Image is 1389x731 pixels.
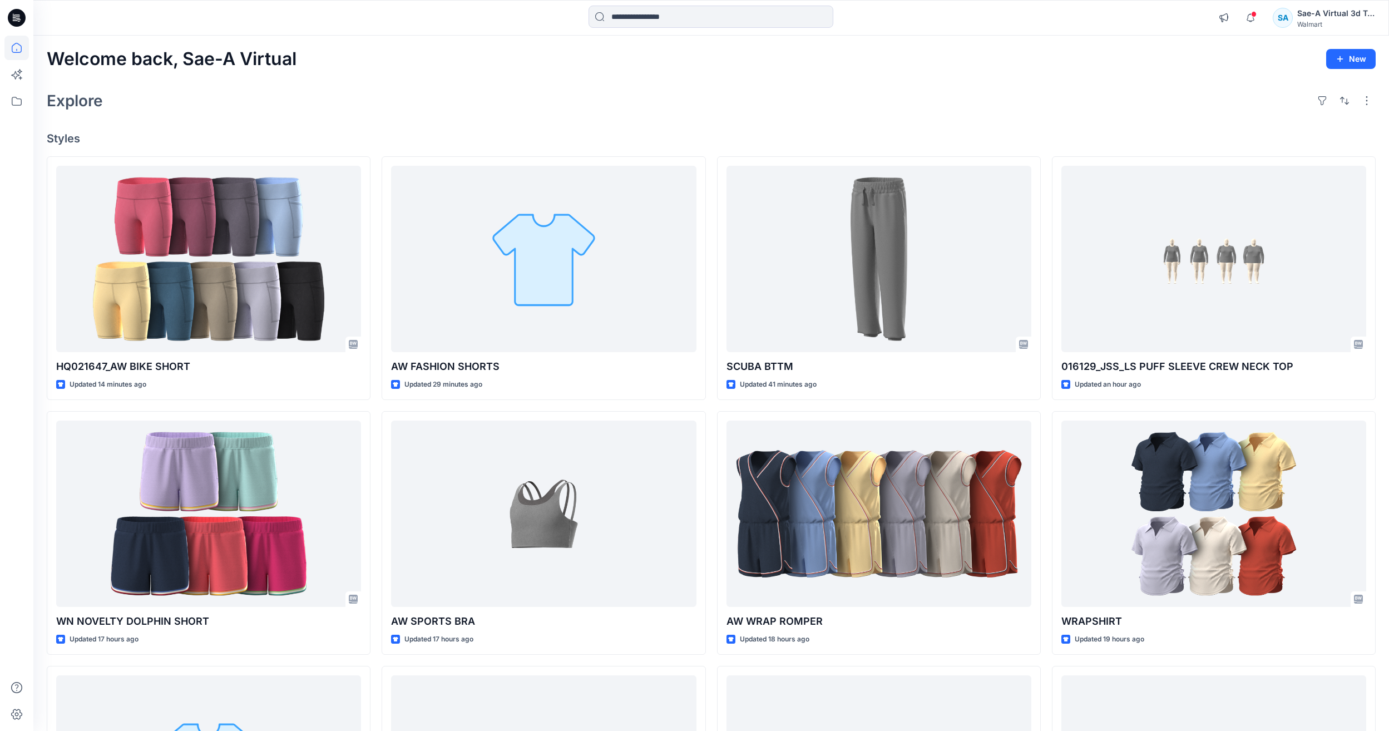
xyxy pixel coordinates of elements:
[47,132,1376,145] h4: Styles
[391,166,696,352] a: AW FASHION SHORTS
[740,634,809,645] p: Updated 18 hours ago
[1273,8,1293,28] div: SA
[391,614,696,629] p: AW SPORTS BRA
[391,421,696,607] a: AW SPORTS BRA
[56,421,361,607] a: WN NOVELTY DOLPHIN SHORT
[1075,634,1144,645] p: Updated 19 hours ago
[70,634,139,645] p: Updated 17 hours ago
[70,379,146,391] p: Updated 14 minutes ago
[47,92,103,110] h2: Explore
[404,634,473,645] p: Updated 17 hours ago
[1061,421,1366,607] a: WRAPSHIRT
[391,359,696,374] p: AW FASHION SHORTS
[47,49,296,70] h2: Welcome back, Sae-A Virtual
[1297,7,1375,20] div: Sae-A Virtual 3d Team
[1061,614,1366,629] p: WRAPSHIRT
[726,614,1031,629] p: AW WRAP ROMPER
[56,359,361,374] p: HQ021647_AW BIKE SHORT
[1061,166,1366,352] a: 016129_JSS_LS PUFF SLEEVE CREW NECK TOP
[740,379,817,391] p: Updated 41 minutes ago
[1326,49,1376,69] button: New
[1297,20,1375,28] div: Walmart
[726,421,1031,607] a: AW WRAP ROMPER
[726,359,1031,374] p: SCUBA BTTM
[1075,379,1141,391] p: Updated an hour ago
[404,379,482,391] p: Updated 29 minutes ago
[726,166,1031,352] a: SCUBA BTTM
[1061,359,1366,374] p: 016129_JSS_LS PUFF SLEEVE CREW NECK TOP
[56,614,361,629] p: WN NOVELTY DOLPHIN SHORT
[56,166,361,352] a: HQ021647_AW BIKE SHORT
